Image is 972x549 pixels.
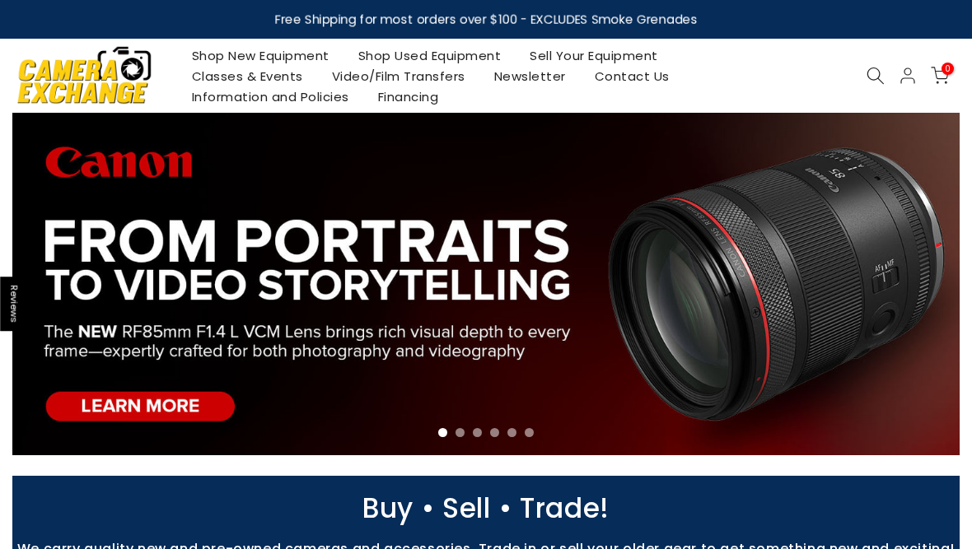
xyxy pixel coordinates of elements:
a: Information and Policies [177,86,363,107]
li: Page dot 6 [525,428,534,437]
strong: Free Shipping for most orders over $100 - EXCLUDES Smoke Grenades [275,11,698,28]
p: Buy • Sell • Trade! [4,500,968,516]
li: Page dot 1 [438,428,447,437]
li: Page dot 2 [456,428,465,437]
li: Page dot 4 [490,428,499,437]
span: 0 [942,63,954,75]
a: Contact Us [580,66,684,86]
li: Page dot 5 [507,428,516,437]
a: 0 [931,67,949,85]
a: Shop New Equipment [177,45,343,66]
a: Shop Used Equipment [343,45,516,66]
a: Video/Film Transfers [317,66,479,86]
li: Page dot 3 [473,428,482,437]
a: Financing [363,86,453,107]
a: Sell Your Equipment [516,45,673,66]
a: Classes & Events [177,66,317,86]
a: Newsletter [479,66,580,86]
